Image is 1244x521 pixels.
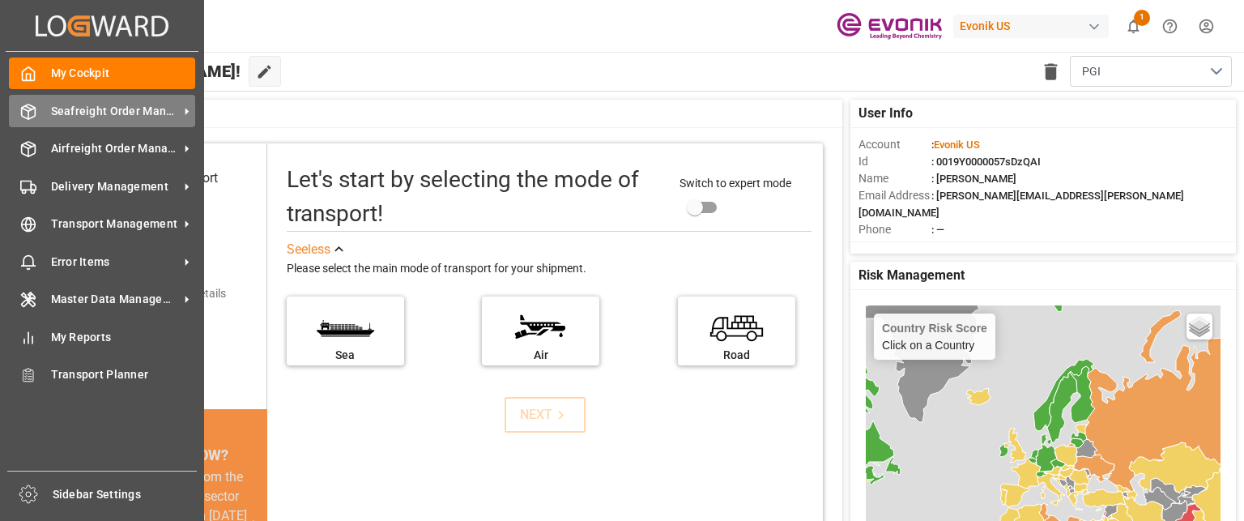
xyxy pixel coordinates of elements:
[680,177,791,190] span: Switch to expert mode
[51,140,179,157] span: Airfreight Order Management
[51,65,196,82] span: My Cockpit
[505,397,586,433] button: NEXT
[51,254,179,271] span: Error Items
[953,11,1115,41] button: Evonik US
[858,153,931,170] span: Id
[125,285,226,302] div: Add shipping details
[51,103,179,120] span: Seafreight Order Management
[1115,8,1152,45] button: show 1 new notifications
[931,156,1041,168] span: : 0019Y0000057sDzQAI
[931,139,980,151] span: :
[858,104,913,123] span: User Info
[858,266,965,285] span: Risk Management
[51,329,196,346] span: My Reports
[9,58,195,89] a: My Cockpit
[882,322,987,352] div: Click on a Country
[858,238,931,255] span: Account Type
[53,486,198,503] span: Sidebar Settings
[931,241,1020,253] span: : Freight Forwarder
[837,12,942,41] img: Evonik-brand-mark-Deep-Purple-RGB.jpeg_1700498283.jpeg
[931,173,1016,185] span: : [PERSON_NAME]
[51,291,179,308] span: Master Data Management
[9,359,195,391] a: Transport Planner
[287,259,812,279] div: Please select the main mode of transport for your shipment.
[287,240,330,259] div: See less
[953,15,1109,38] div: Evonik US
[858,221,931,238] span: Phone
[858,170,931,187] span: Name
[490,347,591,364] div: Air
[1152,8,1188,45] button: Help Center
[1134,10,1150,26] span: 1
[1082,63,1101,80] span: PGI
[1186,314,1212,340] a: Layers
[295,347,396,364] div: Sea
[51,216,179,233] span: Transport Management
[686,347,787,364] div: Road
[1070,56,1232,87] button: open menu
[858,136,931,153] span: Account
[931,224,944,236] span: : —
[520,405,569,425] div: NEXT
[51,178,179,195] span: Delivery Management
[66,56,241,87] span: Hello [PERSON_NAME]!
[934,139,980,151] span: Evonik US
[287,163,664,231] div: Let's start by selecting the mode of transport!
[882,322,987,335] h4: Country Risk Score
[858,187,931,204] span: Email Address
[858,190,1184,219] span: : [PERSON_NAME][EMAIL_ADDRESS][PERSON_NAME][DOMAIN_NAME]
[51,366,196,383] span: Transport Planner
[9,321,195,352] a: My Reports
